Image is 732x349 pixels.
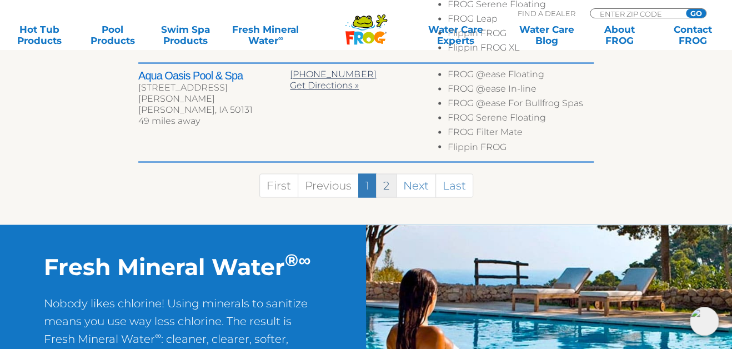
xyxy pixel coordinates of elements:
[448,127,594,141] li: FROG Filter Mate
[448,141,594,156] li: Flippin FROG
[448,13,594,28] li: FROG Leap
[448,112,594,127] li: FROG Serene Floating
[686,9,706,18] input: GO
[664,24,721,46] a: ContactFROG
[599,9,674,18] input: Zip Code Form
[448,42,594,57] li: Flippin FROG XL
[138,69,290,82] h2: Aqua Oasis Pool & Spa
[690,307,719,336] img: openIcon
[448,98,594,112] li: FROG @ease For Bullfrog Spas
[84,24,141,46] a: PoolProducts
[448,28,594,42] li: Flippin FROG
[298,249,310,270] sup: ∞
[138,116,200,126] span: 49 miles away
[376,173,397,197] a: 2
[290,69,376,79] a: [PHONE_NUMBER]
[44,252,322,280] h2: Fresh Mineral Water
[448,83,594,98] li: FROG @ease In-line
[285,249,298,270] sup: ®
[448,69,594,83] li: FROG @ease Floating
[435,173,473,197] a: Last
[138,104,290,116] div: [PERSON_NAME], IA 50131
[358,173,377,197] a: 1
[290,80,359,91] a: Get Directions »
[259,173,298,197] a: First
[591,24,648,46] a: AboutFROG
[298,173,359,197] a: Previous
[11,24,68,46] a: Hot TubProducts
[138,82,290,104] div: [STREET_ADDRESS][PERSON_NAME]
[155,330,161,340] sup: ∞
[396,173,436,197] a: Next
